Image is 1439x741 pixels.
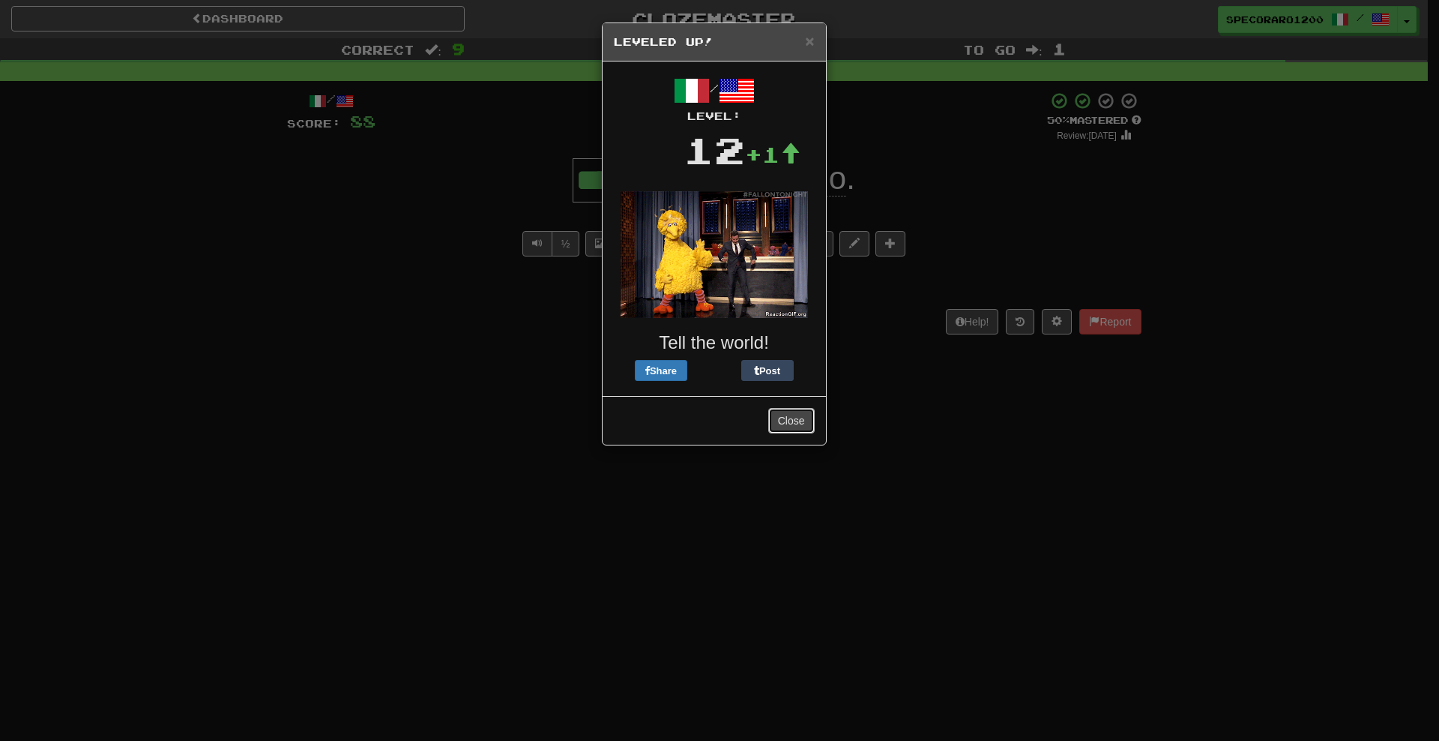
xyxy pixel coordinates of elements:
[805,33,814,49] button: Close
[614,34,815,49] h5: Leveled Up!
[745,139,800,169] div: +1
[614,73,815,124] div: /
[684,124,745,176] div: 12
[621,191,808,318] img: big-bird-dfe9672fae860091fcf6a06443af7cad9ede96569e196c6f5e6e39cc9ba8cdde.gif
[768,408,815,433] button: Close
[614,109,815,124] div: Level:
[687,360,741,381] iframe: X Post Button
[741,360,794,381] button: Post
[805,32,814,49] span: ×
[635,360,687,381] button: Share
[614,333,815,352] h3: Tell the world!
